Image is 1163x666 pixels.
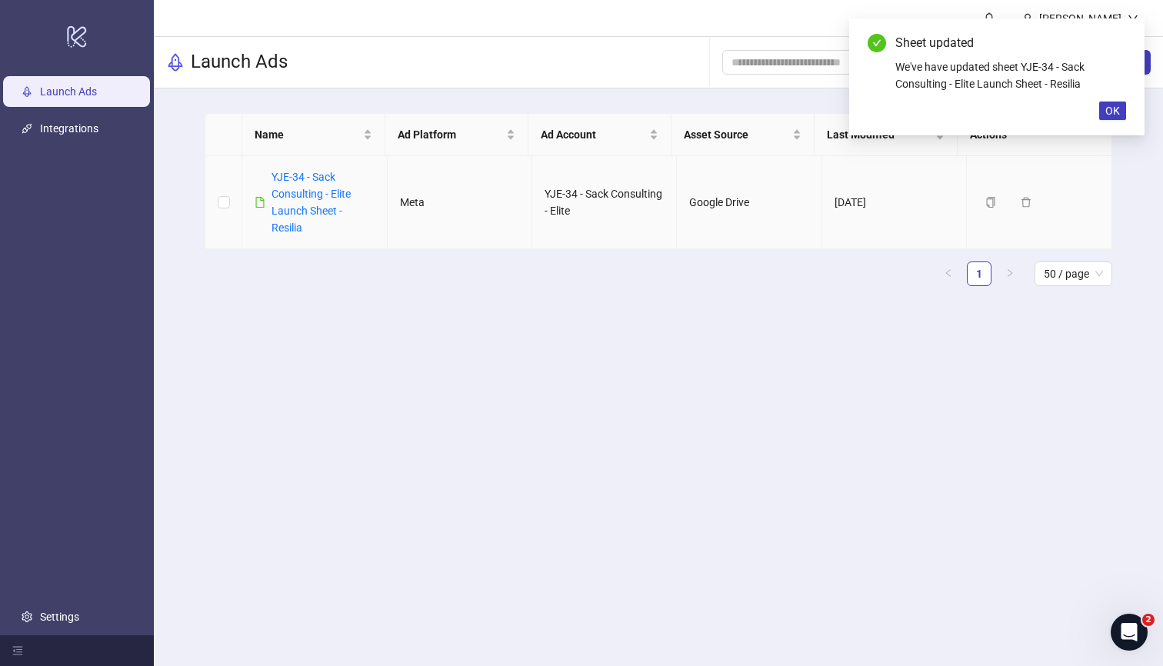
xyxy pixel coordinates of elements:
span: right [1005,268,1015,278]
td: [DATE] [822,156,967,249]
button: right [998,261,1022,286]
td: YJE-34 - Sack Consulting - Elite [532,156,677,249]
a: 1 [968,262,991,285]
td: Meta [388,156,532,249]
a: Integrations [40,122,98,135]
th: Ad Platform [385,114,528,156]
button: left [936,261,961,286]
span: Asset Source [684,126,789,143]
td: Google Drive [677,156,821,249]
a: Launch Ads [40,85,97,98]
div: Sheet updated [895,34,1126,52]
span: left [944,268,953,278]
span: delete [1021,197,1031,208]
span: Ad Account [541,126,646,143]
li: Next Page [998,261,1022,286]
span: down [1128,13,1138,24]
th: Name [242,114,385,156]
button: OK [1099,102,1126,120]
iframe: Intercom live chat [1111,614,1148,651]
span: Ad Platform [398,126,503,143]
th: Ad Account [528,114,671,156]
span: bell [984,12,995,23]
span: check-circle [868,34,886,52]
span: file [255,197,265,208]
div: [PERSON_NAME] [1033,10,1128,27]
span: user [1022,13,1033,24]
li: Previous Page [936,261,961,286]
th: Last Modified [815,114,958,156]
span: Name [255,126,360,143]
span: 50 / page [1044,262,1103,285]
th: Asset Source [671,114,815,156]
a: Settings [40,611,79,623]
div: Page Size [1035,261,1112,286]
h3: Launch Ads [191,50,288,75]
a: Close [1109,34,1126,51]
span: OK [1105,105,1120,117]
div: We've have updated sheet YJE-34 - Sack Consulting - Elite Launch Sheet - Resilia [895,58,1126,92]
span: rocket [166,53,185,72]
span: Last Modified [827,126,932,143]
span: copy [985,197,996,208]
span: 2 [1142,614,1155,626]
li: 1 [967,261,991,286]
span: menu-fold [12,645,23,656]
a: YJE-34 - Sack Consulting - Elite Launch Sheet - Resilia [272,171,351,234]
